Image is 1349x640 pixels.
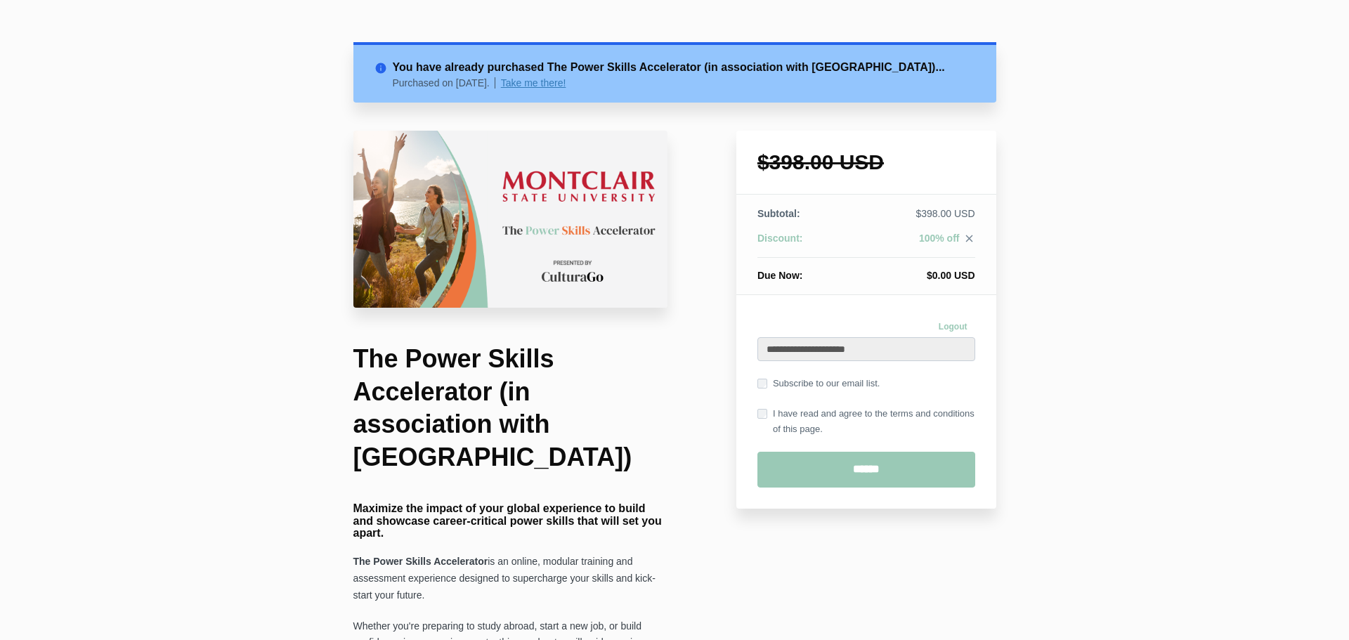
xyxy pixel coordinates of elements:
[393,77,496,89] p: Purchased on [DATE].
[919,233,960,244] span: 100% off
[353,343,668,474] h1: The Power Skills Accelerator (in association with [GEOGRAPHIC_DATA])
[757,376,880,391] label: Subscribe to our email list.
[960,233,975,248] a: close
[931,316,975,337] a: Logout
[757,258,852,283] th: Due Now:
[927,270,975,281] span: $0.00 USD
[374,59,393,72] i: info
[501,77,566,89] a: Take me there!
[353,554,668,604] p: is an online, modular training and assessment experience designed to supercharge your skills and ...
[393,59,975,76] h2: You have already purchased The Power Skills Accelerator (in association with [GEOGRAPHIC_DATA])...
[757,406,975,437] label: I have read and agree to the terms and conditions of this page.
[757,379,767,388] input: Subscribe to our email list.
[353,131,668,308] img: 22c75da-26a4-67b4-fa6d-d7146dedb322_Montclair.png
[963,233,975,244] i: close
[852,207,975,231] td: $398.00 USD
[353,556,488,567] strong: The Power Skills Accelerator
[757,231,852,258] th: Discount:
[757,208,800,219] span: Subtotal:
[757,409,767,419] input: I have read and agree to the terms and conditions of this page.
[757,152,975,173] h1: $398.00 USD
[353,502,668,540] h4: Maximize the impact of your global experience to build and showcase career-critical power skills ...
